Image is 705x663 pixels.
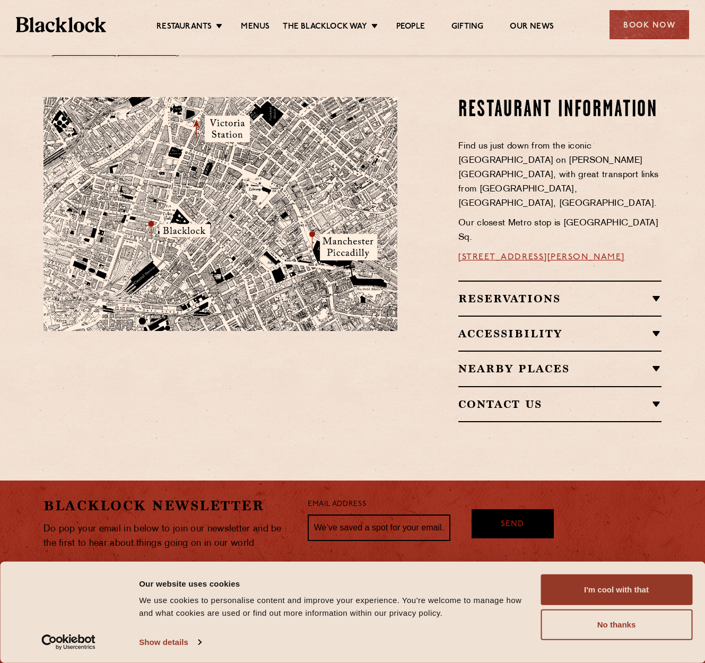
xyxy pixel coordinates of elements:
img: svg%3E [262,323,411,422]
a: Usercentrics Cookiebot - opens in a new window [22,634,115,650]
a: Restaurants [156,22,212,33]
h2: Reservations [458,292,662,305]
h2: Contact Us [458,398,662,411]
input: We’ve saved a spot for your email... [308,514,450,541]
a: Our News [510,22,554,33]
div: We use cookies to personalise content and improve your experience. You're welcome to manage how a... [139,594,528,620]
a: Gifting [451,22,483,33]
h2: Blacklock Newsletter [43,496,292,515]
label: Email Address [308,499,366,511]
button: I'm cool with that [541,574,692,605]
div: Book Now [610,10,689,39]
span: Send [501,519,524,531]
h2: Restaurant Information [458,97,662,124]
a: People [396,22,425,33]
span: Our closest Metro stop is [GEOGRAPHIC_DATA] Sq. [458,219,658,242]
a: [STREET_ADDRESS][PERSON_NAME] [458,253,625,261]
span: Find us just down from the iconic [GEOGRAPHIC_DATA] on [PERSON_NAME][GEOGRAPHIC_DATA], with great... [458,142,659,208]
div: Our website uses cookies [139,577,528,590]
h2: Nearby Places [458,362,662,375]
h2: Accessibility [458,327,662,340]
a: Show details [139,634,201,650]
p: Do pop your email in below to join our newsletter and be the first to hear about things going on ... [43,522,292,551]
button: No thanks [541,609,692,640]
a: Menus [241,22,269,33]
a: The Blacklock Way [283,22,367,33]
img: BL_Textured_Logo-footer-cropped.svg [16,17,106,32]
